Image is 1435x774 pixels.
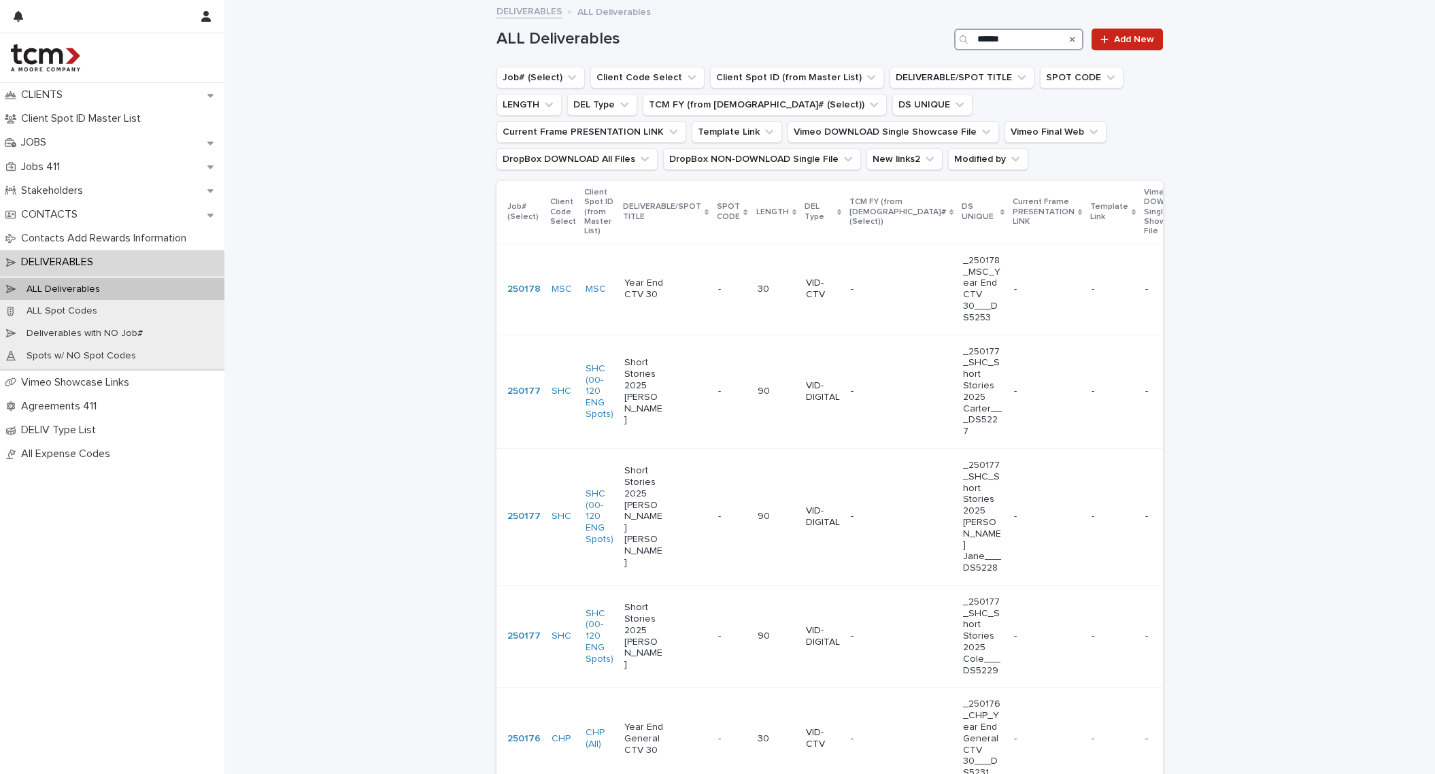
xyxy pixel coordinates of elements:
p: SPOT CODE [717,199,740,224]
a: SHC [552,630,571,642]
a: 250178 [507,284,541,295]
p: - [1014,628,1019,642]
p: Jobs 411 [16,161,71,173]
p: _250177_SHC_Short Stories 2025 Cole___DS5229 [963,596,1003,677]
p: 30 [758,733,795,745]
button: DropBox DOWNLOAD All Files [496,148,658,170]
p: - [1092,281,1097,295]
p: - [851,511,891,522]
p: - [718,383,724,397]
span: Add New [1114,35,1154,44]
p: DELIVERABLES [16,256,104,269]
p: ALL Deliverables [16,284,111,295]
a: 250177 [507,511,541,522]
p: LENGTH [756,205,789,220]
p: - [851,284,891,295]
p: Vimeo DOWNLOAD Single Showcase File [1144,185,1193,239]
p: - [1145,383,1151,397]
p: - [1145,508,1151,522]
p: VID-DIGITAL [806,505,840,528]
p: Year End General CTV 30 [624,722,664,756]
p: - [851,386,891,397]
button: Current Frame PRESENTATION LINK [496,121,686,143]
p: 90 [758,630,795,642]
a: DELIVERABLES [496,3,562,18]
p: CONTACTS [16,208,88,221]
p: 90 [758,511,795,522]
button: LENGTH [496,94,562,116]
a: CHP [552,733,571,745]
p: - [1014,730,1019,745]
p: Contacts Add Rewards Information [16,232,197,245]
a: SHC (00-120 ENG Spots) [586,488,613,545]
a: CHP (All) [586,727,613,750]
p: - [1145,628,1151,642]
button: SPOT CODE [1040,67,1124,88]
p: DS UNIQUE [962,199,997,224]
p: VID-DIGITAL [806,625,840,648]
button: Vimeo DOWNLOAD Single Showcase File [788,121,999,143]
p: - [1014,508,1019,522]
a: MSC [552,284,572,295]
p: Current Frame PRESENTATION LINK [1013,195,1075,229]
p: Client Spot ID Master List [16,112,152,125]
button: DELIVERABLE/SPOT TITLE [890,67,1034,88]
p: Agreements 411 [16,400,107,413]
p: Short Stories 2025 [PERSON_NAME] [624,357,664,426]
p: ALL Deliverables [577,3,651,18]
p: - [1092,383,1097,397]
p: JOBS [16,136,57,149]
img: 4hMmSqQkux38exxPVZHQ [11,44,80,71]
p: Job# (Select) [507,199,542,224]
p: Template Link [1090,199,1128,224]
p: ALL Spot Codes [16,305,108,317]
p: 30 [758,284,795,295]
h1: ALL Deliverables [496,29,949,49]
p: All Expense Codes [16,448,121,460]
p: DELIV Type List [16,424,107,437]
a: 250177 [507,386,541,397]
button: New links2 [866,148,943,170]
button: DEL Type [567,94,637,116]
a: MSC [586,284,606,295]
p: DELIVERABLE/SPOT TITLE [623,199,701,224]
p: Spots w/ NO Spot Codes [16,350,147,362]
p: - [718,730,724,745]
button: Modified by [948,148,1028,170]
a: 250177 [507,630,541,642]
p: Vimeo Showcase Links [16,376,140,389]
p: Deliverables with NO Job# [16,328,154,339]
p: - [851,733,891,745]
p: - [1092,730,1097,745]
p: - [1145,730,1151,745]
p: Client Spot ID (from Master List) [584,185,615,239]
p: DEL Type [805,199,834,224]
p: TCM FY (from [DEMOGRAPHIC_DATA]# (Select)) [849,195,946,229]
p: 90 [758,386,795,397]
p: - [718,281,724,295]
p: Stakeholders [16,184,94,197]
p: - [1092,628,1097,642]
button: Client Spot ID (from Master List) [710,67,884,88]
a: SHC (00-120 ENG Spots) [586,363,613,420]
p: VID-CTV [806,277,840,301]
p: Short Stories 2025 [PERSON_NAME] [PERSON_NAME] [624,465,664,568]
input: Search [954,29,1083,50]
p: - [718,508,724,522]
button: Template Link [692,121,782,143]
a: Add New [1092,29,1163,50]
a: SHC [552,511,571,522]
button: Job# (Select) [496,67,585,88]
p: _250177_SHC_Short Stories 2025 Carter___DS5227 [963,346,1003,437]
a: SHC [552,386,571,397]
button: DS UNIQUE [892,94,973,116]
button: Vimeo Final Web [1004,121,1107,143]
button: TCM FY (from Job# (Select)) [643,94,887,116]
button: DropBox NON-DOWNLOAD Single File [663,148,861,170]
p: Short Stories 2025 [PERSON_NAME] [624,602,664,671]
a: SHC (00-120 ENG Spots) [586,608,613,665]
p: - [718,628,724,642]
p: - [851,630,891,642]
p: _250178_MSC_Year End CTV 30___DS5253 [963,255,1003,324]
